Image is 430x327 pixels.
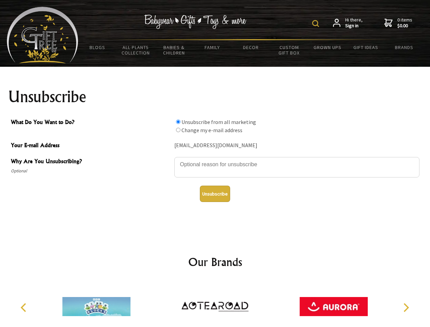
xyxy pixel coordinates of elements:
img: Babyware - Gifts - Toys and more... [7,7,78,63]
img: Babywear - Gifts - Toys & more [144,15,246,29]
span: Hi there, [345,17,363,29]
a: BLOGS [78,40,117,54]
button: Previous [17,300,32,315]
label: Change my e-mail address [181,127,242,134]
span: Why Are You Unsubscribing? [11,157,171,167]
label: Unsubscribe from all marketing [181,119,256,125]
a: Gift Ideas [347,40,385,54]
textarea: Why Are You Unsubscribing? [174,157,419,177]
a: Babies & Children [155,40,193,60]
a: Brands [385,40,424,54]
a: All Plants Collection [117,40,155,60]
a: Decor [232,40,270,54]
div: [EMAIL_ADDRESS][DOMAIN_NAME] [174,140,419,151]
a: Custom Gift Box [270,40,308,60]
button: Next [398,300,413,315]
a: Family [193,40,232,54]
a: 0 items$0.00 [384,17,412,29]
a: Grown Ups [308,40,347,54]
a: Hi there,Sign in [333,17,363,29]
button: Unsubscribe [200,186,230,202]
strong: $0.00 [397,23,412,29]
span: Your E-mail Address [11,141,171,151]
h1: Unsubscribe [8,89,422,105]
img: product search [312,20,319,27]
input: What Do You Want to Do? [176,128,180,132]
strong: Sign in [345,23,363,29]
h2: Our Brands [14,254,417,270]
span: 0 items [397,17,412,29]
input: What Do You Want to Do? [176,120,180,124]
span: Optional [11,167,171,175]
span: What Do You Want to Do? [11,118,171,128]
